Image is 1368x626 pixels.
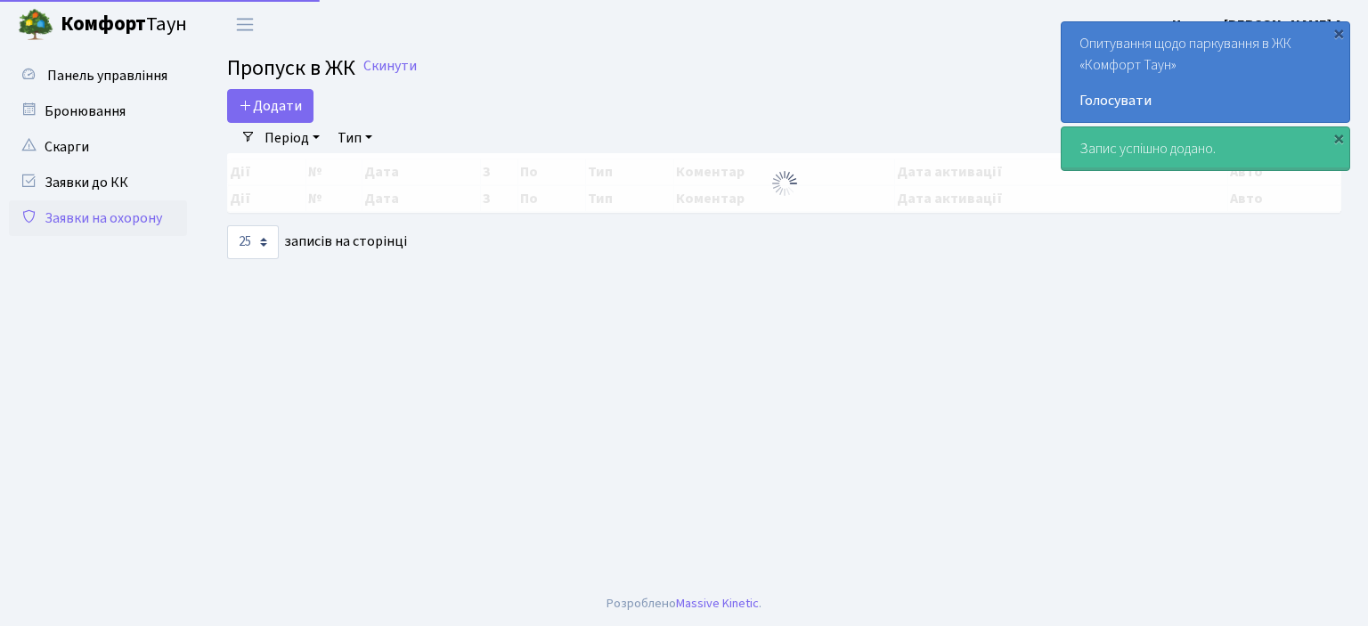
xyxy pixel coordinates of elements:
[47,66,167,85] span: Панель управління
[9,93,187,129] a: Бронювання
[227,89,313,123] a: Додати
[1172,14,1347,36] a: Цитрус [PERSON_NAME] А.
[1330,129,1348,147] div: ×
[1079,90,1331,111] a: Голосувати
[227,225,407,259] label: записів на сторінці
[61,10,187,40] span: Таун
[676,594,759,613] a: Massive Kinetic
[61,10,146,38] b: Комфорт
[223,10,267,39] button: Переключити навігацію
[227,53,355,84] span: Пропуск в ЖК
[607,594,761,614] div: Розроблено .
[9,129,187,165] a: Скарги
[227,225,279,259] select: записів на сторінці
[330,123,379,153] a: Тип
[9,165,187,200] a: Заявки до КК
[239,96,302,116] span: Додати
[9,58,187,93] a: Панель управління
[257,123,327,153] a: Період
[1172,15,1347,35] b: Цитрус [PERSON_NAME] А.
[1062,127,1349,170] div: Запис успішно додано.
[770,169,799,198] img: Обробка...
[1062,22,1349,122] div: Опитування щодо паркування в ЖК «Комфорт Таун»
[363,58,417,75] a: Скинути
[18,7,53,43] img: logo.png
[9,200,187,236] a: Заявки на охорону
[1330,24,1348,42] div: ×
